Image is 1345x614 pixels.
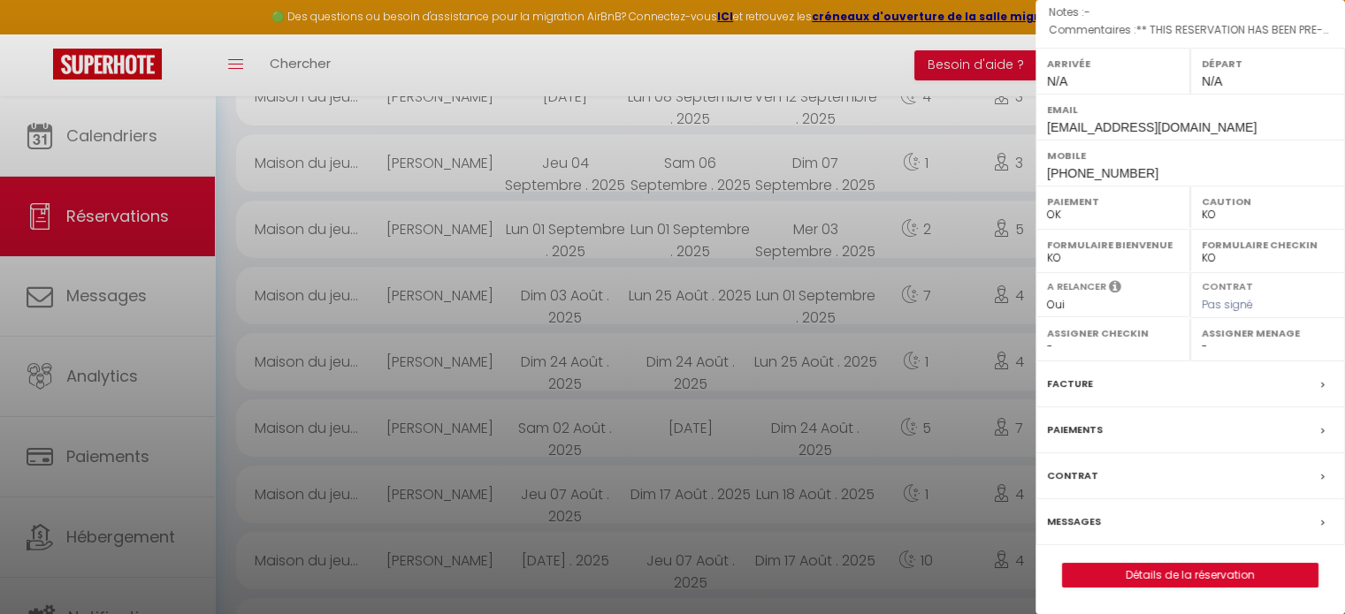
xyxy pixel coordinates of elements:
label: A relancer [1047,279,1106,294]
label: Facture [1047,375,1093,393]
span: [EMAIL_ADDRESS][DOMAIN_NAME] [1047,120,1257,134]
label: Paiement [1047,193,1179,210]
span: [PHONE_NUMBER] [1047,166,1158,180]
label: Arrivée [1047,55,1179,72]
label: Contrat [1047,466,1098,485]
label: Assigner Checkin [1047,324,1179,342]
a: Détails de la réservation [1063,564,1318,587]
label: Paiements [1047,421,1103,439]
span: N/A [1202,74,1222,88]
label: Messages [1047,512,1101,531]
label: Contrat [1202,279,1253,291]
label: Email [1047,101,1334,118]
label: Formulaire Bienvenue [1047,236,1179,254]
span: Pas signé [1202,297,1253,312]
p: Commentaires : [1049,21,1332,39]
i: Sélectionner OUI si vous souhaiter envoyer les séquences de messages post-checkout [1109,279,1121,299]
label: Départ [1202,55,1334,72]
span: N/A [1047,74,1067,88]
label: Mobile [1047,147,1334,164]
label: Caution [1202,193,1334,210]
label: Assigner Menage [1202,324,1334,342]
span: - [1084,4,1090,19]
p: Notes : [1049,4,1332,21]
button: Ouvrir le widget de chat LiveChat [14,7,67,60]
button: Détails de la réservation [1062,563,1318,587]
label: Formulaire Checkin [1202,236,1334,254]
